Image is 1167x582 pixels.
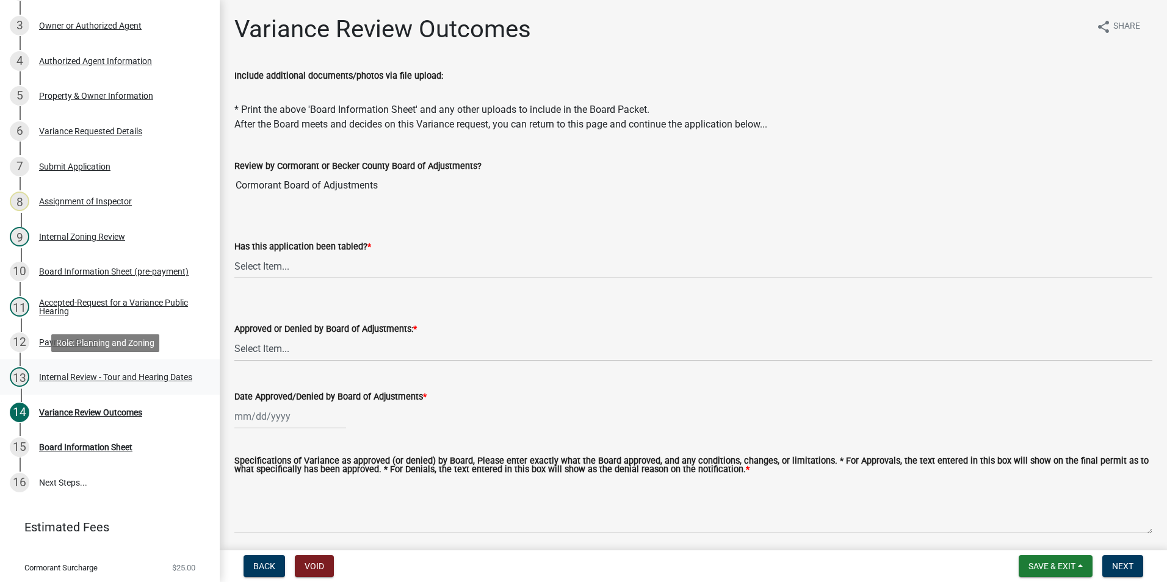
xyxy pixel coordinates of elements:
div: 12 [10,332,29,352]
div: Owner or Authorized Agent [39,21,142,30]
div: Authorized Agent Information [39,57,152,65]
div: Board Information Sheet (pre-payment) [39,267,189,276]
div: 7 [10,157,29,176]
div: Role: Planning and Zoning [51,334,159,352]
button: Next [1102,555,1143,577]
label: Include additional documents/photos via file upload: [234,72,443,81]
div: 14 [10,403,29,422]
span: $25.00 [172,564,195,572]
label: Has this application been tabled? [234,243,371,251]
div: Submit Application [39,162,110,171]
div: 5 [10,86,29,106]
div: Variance Review Outcomes [39,408,142,417]
a: Estimated Fees [10,515,200,539]
div: After the Board meets and decides on this Variance request, you can return to this page and conti... [234,117,1152,132]
h1: Variance Review Outcomes [234,15,531,44]
div: Internal Review - Tour and Hearing Dates [39,373,192,381]
span: Cormorant Surcharge [24,564,98,572]
button: Void [295,555,334,577]
div: Property & Owner Information [39,92,153,100]
div: 16 [10,473,29,492]
div: Payment Stage [39,338,97,347]
label: Specifications of Variance as approved (or denied) by Board, Please enter exactly what the Board ... [234,457,1152,475]
div: Internal Zoning Review [39,232,125,241]
i: share [1096,20,1111,34]
span: Save & Exit [1028,561,1075,571]
div: 15 [10,437,29,457]
span: Back [253,561,275,571]
div: 8 [10,192,29,211]
span: Share [1113,20,1140,34]
label: Approved or Denied by Board of Adjustments: [234,325,417,334]
div: 4 [10,51,29,71]
div: 13 [10,367,29,387]
input: mm/dd/yyyy [234,404,346,429]
div: Variance Requested Details [39,127,142,135]
div: 3 [10,16,29,35]
span: Next [1112,561,1133,571]
div: Accepted-Request for a Variance Public Hearing [39,298,200,315]
div: Assignment of Inspector [39,197,132,206]
div: 11 [10,297,29,317]
span: * Print the above 'Board Information Sheet' and any other uploads to include in the Board Packet. [234,104,649,115]
div: Board Information Sheet [39,443,132,451]
div: 6 [10,121,29,141]
div: 9 [10,227,29,246]
div: 10 [10,262,29,281]
button: Save & Exit [1019,555,1093,577]
button: Back [244,555,285,577]
label: Date Approved/Denied by Board of Adjustments [234,393,427,401]
label: Review by Cormorant or Becker County Board of Adjustments? [234,162,482,171]
button: shareShare [1086,15,1150,38]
